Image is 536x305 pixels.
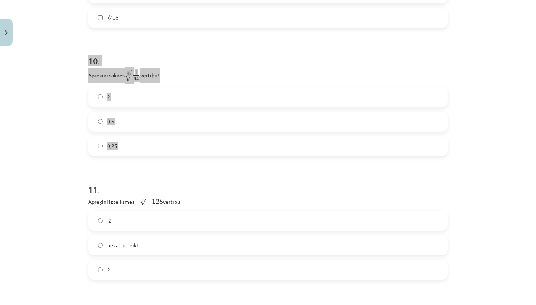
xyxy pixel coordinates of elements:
span: 1 [135,71,137,74]
h1: 11 . [88,171,448,194]
span: √ [107,15,112,21]
span: nevar noteikt [107,241,139,249]
span: -2 [107,217,112,225]
span: 0,25 [107,142,117,150]
span: 2 [107,266,110,274]
input: -2 [98,218,103,223]
span: √ [125,69,132,82]
span: − [134,199,140,205]
input: 2 [98,94,103,99]
span: 2 [107,93,110,101]
input: 0,25 [98,144,103,148]
span: 18 [112,16,118,20]
p: Aprēķini izteiksmes vērtību! [88,196,448,206]
input: nevar noteikt [98,243,103,248]
input: 2 [98,267,103,272]
input: 0,5 [98,119,103,124]
span: 0,5 [107,118,114,125]
span: 64 [134,77,139,81]
img: icon-close-lesson-0947bae3869378f0d4975bcd49f059093ad1ed9edebbc8119c70593378902aed.svg [5,30,8,35]
span: − [146,199,152,205]
h1: 10 . [88,43,448,66]
p: Aprēķini saknes vērtību! [88,68,448,83]
span: √ [140,198,146,206]
span: 128 [152,199,163,204]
